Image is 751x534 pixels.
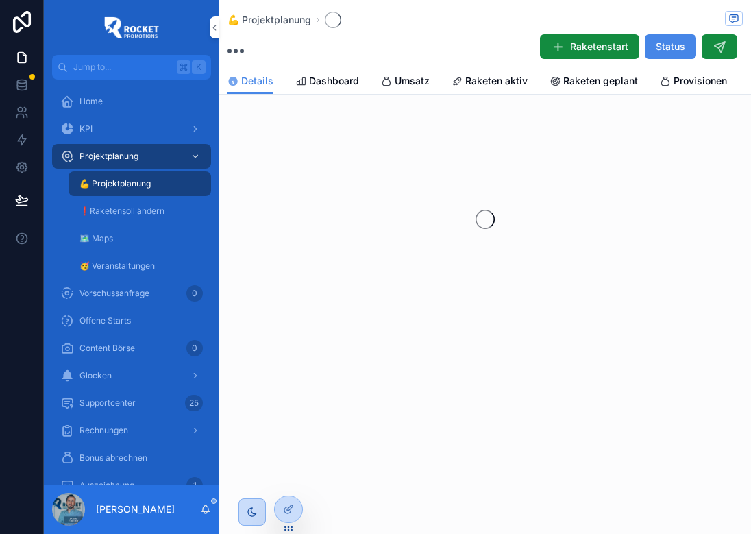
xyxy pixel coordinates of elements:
span: Home [79,96,103,107]
span: Vorschussanfrage [79,288,149,299]
span: Bonus abrechnen [79,452,147,463]
span: Content Börse [79,343,135,354]
span: Provisionen [674,74,727,88]
a: Rechnungen [52,418,211,443]
span: Glocken [79,370,112,381]
a: KPI [52,117,211,141]
span: 🥳 Veranstaltungen [79,260,155,271]
div: 0 [186,340,203,356]
span: Details [241,74,273,88]
a: Provisionen [660,69,727,96]
a: Offene Starts [52,308,211,333]
a: Home [52,89,211,114]
span: Raketenstart [570,40,628,53]
span: Dashboard [309,74,359,88]
div: 0 [186,285,203,302]
button: Raketenstart [540,34,639,59]
div: 1 [186,477,203,494]
span: Jump to... [73,62,171,73]
div: 25 [185,395,203,411]
span: Raketen aktiv [465,74,528,88]
span: Auszeichnung [79,480,134,491]
span: Projektplanung [79,151,138,162]
a: Details [227,69,273,95]
span: Umsatz [395,74,430,88]
a: Raketen aktiv [452,69,528,96]
a: Glocken [52,363,211,388]
div: scrollable content [44,80,219,485]
span: Status [656,40,685,53]
span: Supportcenter [79,398,136,409]
span: Rechnungen [79,425,128,436]
span: Raketen geplant [563,74,638,88]
a: Content Börse0 [52,336,211,361]
p: [PERSON_NAME] [96,502,175,516]
a: 💪 Projektplanung [69,171,211,196]
a: Projektplanung [52,144,211,169]
a: Umsatz [381,69,430,96]
a: 🗺 Maps [69,226,211,251]
span: KPI [79,123,93,134]
a: Supportcenter25 [52,391,211,415]
a: Vorschussanfrage0 [52,281,211,306]
a: Dashboard [295,69,359,96]
a: Bonus abrechnen [52,446,211,470]
span: K [193,62,204,73]
a: Auszeichnung1 [52,473,211,498]
img: App logo [104,16,159,38]
a: 🥳 Veranstaltungen [69,254,211,278]
button: Status [645,34,696,59]
a: Raketen geplant [550,69,638,96]
a: 💪 Projektplanung [227,13,311,27]
button: Jump to...K [52,55,211,80]
span: 💪 Projektplanung [79,178,151,189]
span: 🗺 Maps [79,233,113,244]
a: ❗️Raketensoll ändern [69,199,211,223]
span: ❗️Raketensoll ändern [79,206,164,217]
span: Offene Starts [79,315,131,326]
